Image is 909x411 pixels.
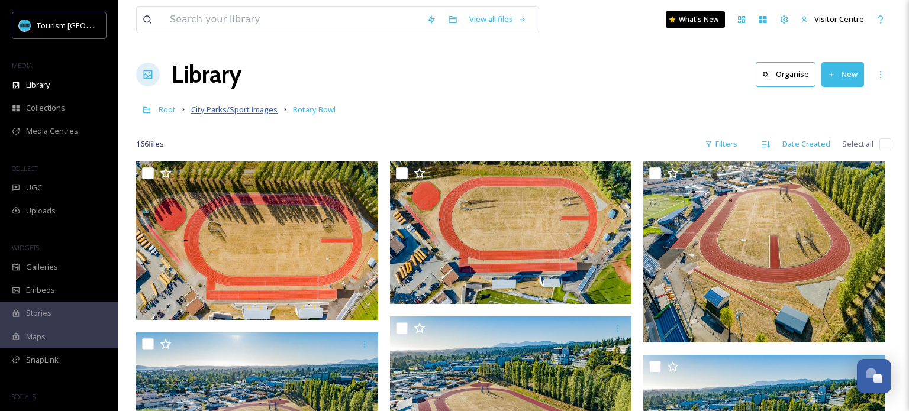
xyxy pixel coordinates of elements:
[19,20,31,31] img: tourism_nanaimo_logo.jpeg
[643,161,885,342] img: Tourism Nanaimo Sports Rotary Bowl (166).jpg
[814,14,864,24] span: Visitor Centre
[857,359,891,393] button: Open Chat
[12,243,39,252] span: WIDGETS
[136,161,378,320] img: Tourism Nanaimo Sports Rotary Bowl (1).jpg
[12,61,33,70] span: MEDIA
[795,8,870,31] a: Visitor Centre
[26,79,50,90] span: Library
[26,331,46,342] span: Maps
[26,125,78,137] span: Media Centres
[776,132,836,156] div: Date Created
[26,284,55,296] span: Embeds
[26,205,56,216] span: Uploads
[164,7,421,33] input: Search your library
[191,102,278,116] a: City Parks/Sport Images
[159,102,176,116] a: Root
[699,132,743,156] div: Filters
[293,104,336,115] span: Rotary Bowl
[756,62,815,86] button: Organise
[12,164,37,173] span: COLLECT
[26,261,58,273] span: Galleries
[26,354,59,365] span: SnapLink
[159,104,176,115] span: Root
[136,138,164,150] span: 166 file s
[390,161,632,304] img: Tourism Nanaimo Sports Rotary Bowl (2).jpg
[842,138,873,150] span: Select all
[666,11,725,28] a: What's New
[463,8,533,31] a: View all files
[821,62,864,86] button: New
[26,308,51,319] span: Stories
[293,102,336,116] a: Rotary Bowl
[12,392,36,401] span: SOCIALS
[756,62,821,86] a: Organise
[37,20,143,31] span: Tourism [GEOGRAPHIC_DATA]
[26,182,42,193] span: UGC
[26,102,65,114] span: Collections
[172,57,241,92] a: Library
[191,104,278,115] span: City Parks/Sport Images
